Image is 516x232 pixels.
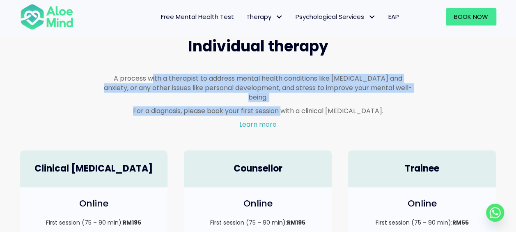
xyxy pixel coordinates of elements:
a: Free Mental Health Test [155,8,240,26]
p: First session (75 – 90 min): [356,218,488,227]
span: Psychological Services [296,12,376,21]
span: EAP [388,12,399,21]
a: Psychological ServicesPsychological Services: submenu [289,8,382,26]
span: Free Mental Health Test [161,12,234,21]
nav: Menu [84,8,405,26]
a: EAP [382,8,405,26]
p: For a diagnosis, please book your first session with a clinical [MEDICAL_DATA]. [104,106,413,116]
a: Learn more [239,120,277,129]
p: First session (75 – 90 min): [192,218,323,227]
span: Psychological Services: submenu [366,11,378,23]
p: First session (75 – 90 min): [28,218,160,227]
strong: RM195 [123,218,141,227]
img: Aloe mind Logo [20,3,73,30]
h4: Online [356,197,488,210]
a: TherapyTherapy: submenu [240,8,289,26]
span: Therapy: submenu [273,11,285,23]
h4: Online [28,197,160,210]
a: Whatsapp [486,204,504,222]
h4: Online [192,197,323,210]
h4: Counsellor [192,162,323,175]
span: Therapy [246,12,283,21]
span: Individual therapy [188,36,328,57]
p: A process with a therapist to address mental health conditions like [MEDICAL_DATA] and anxiety, o... [104,74,413,102]
h4: Trainee [356,162,488,175]
a: Book Now [446,8,496,26]
strong: RM195 [287,218,305,227]
strong: RM55 [452,218,469,227]
span: Book Now [454,12,488,21]
h4: Clinical [MEDICAL_DATA] [28,162,160,175]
